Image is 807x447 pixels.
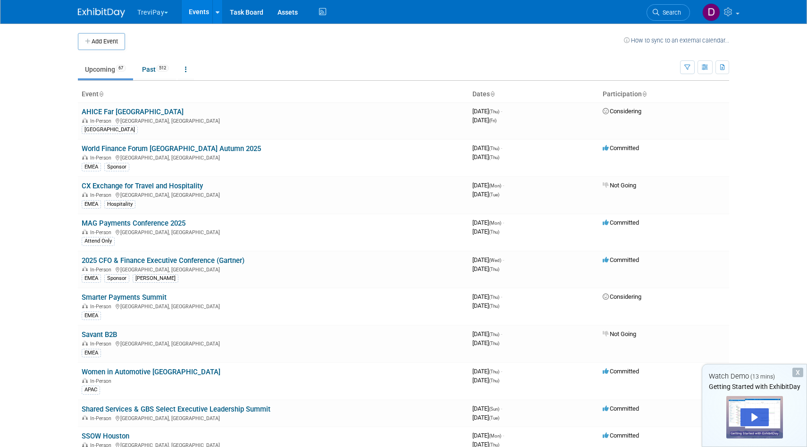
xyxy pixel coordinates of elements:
img: In-Person Event [82,155,88,160]
span: (Tue) [489,192,499,197]
th: Dates [469,86,599,102]
span: (Thu) [489,267,499,272]
span: Not Going [603,330,636,337]
a: Sort by Participation Type [642,90,647,98]
span: [DATE] [472,219,504,226]
a: How to sync to an external calendar... [624,37,729,44]
div: Dismiss [792,368,803,377]
div: [GEOGRAPHIC_DATA] [82,126,138,134]
span: Committed [603,219,639,226]
span: (Mon) [489,220,501,226]
th: Participation [599,86,729,102]
div: [GEOGRAPHIC_DATA], [GEOGRAPHIC_DATA] [82,265,465,273]
span: Committed [603,368,639,375]
div: [GEOGRAPHIC_DATA], [GEOGRAPHIC_DATA] [82,414,465,422]
img: In-Person Event [82,442,88,447]
img: In-Person Event [82,415,88,420]
span: [DATE] [472,414,499,421]
span: (13 mins) [750,373,775,380]
span: [DATE] [472,432,504,439]
span: Not Going [603,182,636,189]
span: Committed [603,405,639,412]
img: In-Person Event [82,118,88,123]
img: ExhibitDay [78,8,125,17]
span: [DATE] [472,405,502,412]
img: In-Person Event [82,378,88,383]
span: (Thu) [489,146,499,151]
span: (Thu) [489,304,499,309]
div: Play [740,408,769,426]
img: In-Person Event [82,304,88,308]
span: [DATE] [472,339,499,346]
span: (Mon) [489,183,501,188]
span: [DATE] [472,293,502,300]
span: (Sun) [489,406,499,412]
span: [DATE] [472,228,499,235]
span: 512 [156,65,169,72]
span: - [501,368,502,375]
div: Hospitality [104,200,135,209]
div: [GEOGRAPHIC_DATA], [GEOGRAPHIC_DATA] [82,153,465,161]
span: (Thu) [489,378,499,383]
span: - [501,108,502,115]
a: Search [647,4,690,21]
span: - [501,293,502,300]
span: (Wed) [489,258,501,263]
span: [DATE] [472,265,499,272]
span: Search [659,9,681,16]
th: Event [78,86,469,102]
a: SSOW Houston [82,432,129,440]
img: In-Person Event [82,341,88,346]
span: 67 [116,65,126,72]
div: EMEA [82,274,101,283]
span: [DATE] [472,182,504,189]
span: (Mon) [489,433,501,439]
span: In-Person [90,378,114,384]
span: In-Person [90,192,114,198]
div: Sponsor [104,274,129,283]
span: - [501,330,502,337]
span: - [503,256,504,263]
a: Smarter Payments Summit [82,293,167,302]
span: [DATE] [472,117,496,124]
a: Savant B2B [82,330,117,339]
span: [DATE] [472,330,502,337]
img: Donnachad Krüger [702,3,720,21]
span: In-Person [90,341,114,347]
div: [GEOGRAPHIC_DATA], [GEOGRAPHIC_DATA] [82,228,465,236]
div: [GEOGRAPHIC_DATA], [GEOGRAPHIC_DATA] [82,117,465,124]
div: EMEA [82,200,101,209]
img: In-Person Event [82,229,88,234]
span: [DATE] [472,153,499,160]
span: (Thu) [489,295,499,300]
div: APAC [82,386,100,394]
div: Attend Only [82,237,115,245]
a: Shared Services & GBS Select Executive Leadership Summit [82,405,270,413]
span: (Thu) [489,332,499,337]
div: [GEOGRAPHIC_DATA], [GEOGRAPHIC_DATA] [82,339,465,347]
span: - [501,405,502,412]
div: [GEOGRAPHIC_DATA], [GEOGRAPHIC_DATA] [82,191,465,198]
div: Getting Started with ExhibitDay [702,382,807,391]
a: AHICE Far [GEOGRAPHIC_DATA] [82,108,184,116]
a: Past512 [135,60,176,78]
a: 2025 CFO & Finance Executive Conference (Gartner) [82,256,244,265]
span: [DATE] [472,302,499,309]
span: (Thu) [489,369,499,374]
a: Sort by Start Date [490,90,495,98]
div: EMEA [82,163,101,171]
span: - [503,182,504,189]
div: EMEA [82,312,101,320]
span: Committed [603,256,639,263]
div: EMEA [82,349,101,357]
a: MAG Payments Conference 2025 [82,219,185,228]
span: - [503,219,504,226]
span: [DATE] [472,368,502,375]
a: CX Exchange for Travel and Hospitality [82,182,203,190]
span: (Thu) [489,109,499,114]
span: In-Person [90,118,114,124]
span: (Thu) [489,229,499,235]
div: Sponsor [104,163,129,171]
span: - [503,432,504,439]
span: Considering [603,108,641,115]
